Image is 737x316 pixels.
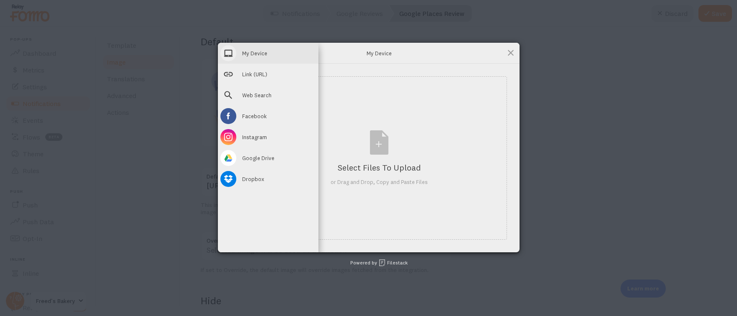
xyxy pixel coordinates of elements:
[242,91,272,99] span: Web Search
[331,162,428,174] div: Select Files to Upload
[242,133,267,141] span: Instagram
[331,178,428,186] div: or Drag and Drop, Copy and Paste Files
[242,112,267,120] span: Facebook
[329,252,408,273] div: Powered by Filestack
[242,154,274,162] span: Google Drive
[242,175,264,183] span: Dropbox
[295,49,463,57] span: My Device
[242,70,267,78] span: Link (URL)
[242,49,267,57] span: My Device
